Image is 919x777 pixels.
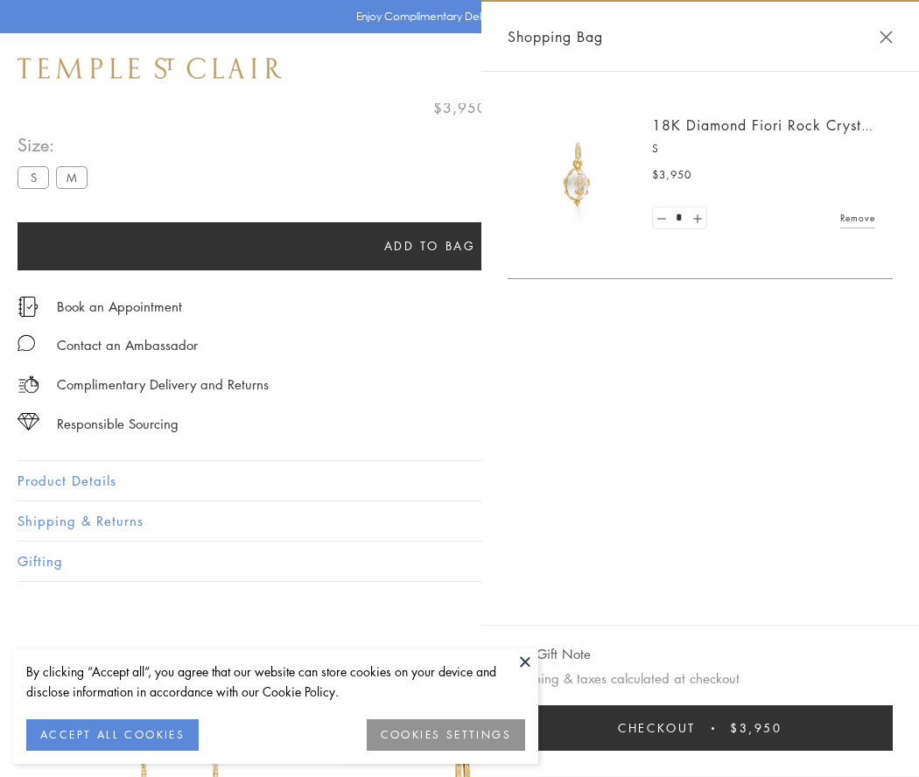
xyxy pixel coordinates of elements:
button: Add Gift Note [508,643,591,665]
p: S [652,140,875,157]
button: Add to bag [18,222,842,270]
span: $3,950 [652,166,691,184]
p: Complimentary Delivery and Returns [57,374,269,395]
div: By clicking “Accept all”, you agree that our website can store cookies on your device and disclos... [26,661,525,702]
div: Responsible Sourcing [57,413,179,435]
img: P51889-E11FIORI [525,122,630,227]
button: Close Shopping Bag [880,31,893,44]
label: S [18,166,49,188]
div: Contact an Ambassador [57,334,198,356]
h3: You May Also Like [44,644,875,672]
p: Shipping & taxes calculated at checkout [508,668,893,689]
a: Set quantity to 2 [688,207,705,229]
label: M [56,166,88,188]
img: icon_delivery.svg [18,374,39,395]
span: $3,950 [730,718,782,738]
span: Add to bag [384,236,476,255]
img: Temple St. Clair [18,58,282,79]
span: $3,950 [433,96,487,119]
button: Product Details [18,461,901,500]
img: icon_appointment.svg [18,297,39,317]
button: COOKIES SETTINGS [367,719,525,751]
span: Size: [18,130,95,159]
button: ACCEPT ALL COOKIES [26,719,199,751]
a: Remove [840,208,875,227]
a: Set quantity to 0 [653,207,670,229]
button: Gifting [18,542,901,581]
button: Checkout $3,950 [508,705,893,751]
img: MessageIcon-01_2.svg [18,334,35,352]
span: Shopping Bag [508,25,603,48]
img: icon_sourcing.svg [18,413,39,430]
a: Book an Appointment [57,297,182,316]
p: Enjoy Complimentary Delivery & Returns [356,8,555,25]
span: Checkout [618,718,696,738]
button: Shipping & Returns [18,501,901,541]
